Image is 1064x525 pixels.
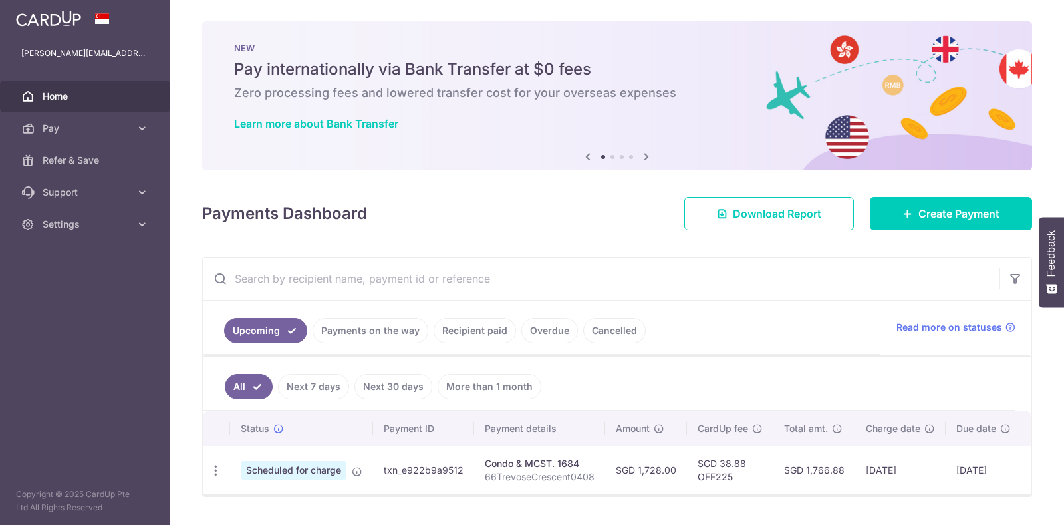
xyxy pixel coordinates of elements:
[234,117,398,130] a: Learn more about Bank Transfer
[43,122,130,135] span: Pay
[43,154,130,167] span: Refer & Save
[918,206,999,222] span: Create Payment
[278,374,349,399] a: Next 7 days
[485,470,595,484] p: 66TrevoseCrescent0408
[605,446,687,494] td: SGD 1,728.00
[43,90,130,103] span: Home
[583,318,646,343] a: Cancelled
[1045,230,1057,277] span: Feedback
[684,197,854,230] a: Download Report
[16,11,81,27] img: CardUp
[241,461,346,480] span: Scheduled for charge
[773,446,855,494] td: SGD 1,766.88
[234,43,1000,53] p: NEW
[373,446,474,494] td: txn_e922b9a9512
[202,202,367,226] h4: Payments Dashboard
[225,374,273,399] a: All
[784,422,828,435] span: Total amt.
[896,321,1002,334] span: Read more on statuses
[434,318,516,343] a: Recipient paid
[1025,462,1052,478] img: Bank Card
[946,446,1021,494] td: [DATE]
[203,258,999,300] input: Search by recipient name, payment id or reference
[521,318,578,343] a: Overdue
[313,318,428,343] a: Payments on the way
[616,422,650,435] span: Amount
[438,374,541,399] a: More than 1 month
[1039,217,1064,307] button: Feedback - Show survey
[733,206,821,222] span: Download Report
[956,422,996,435] span: Due date
[354,374,432,399] a: Next 30 days
[855,446,946,494] td: [DATE]
[21,47,149,60] p: [PERSON_NAME][EMAIL_ADDRESS][DOMAIN_NAME]
[698,422,748,435] span: CardUp fee
[234,59,1000,80] h5: Pay internationally via Bank Transfer at $0 fees
[43,218,130,231] span: Settings
[202,21,1032,170] img: Bank transfer banner
[485,457,595,470] div: Condo & MCST. 1684
[373,411,474,446] th: Payment ID
[896,321,1015,334] a: Read more on statuses
[474,411,605,446] th: Payment details
[866,422,920,435] span: Charge date
[870,197,1032,230] a: Create Payment
[224,318,307,343] a: Upcoming
[43,186,130,199] span: Support
[241,422,269,435] span: Status
[687,446,773,494] td: SGD 38.88 OFF225
[234,85,1000,101] h6: Zero processing fees and lowered transfer cost for your overseas expenses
